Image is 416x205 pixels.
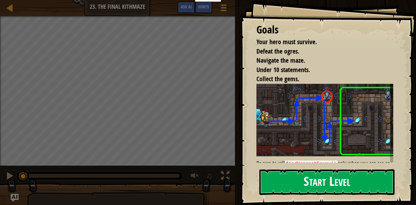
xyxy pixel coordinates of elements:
li: Under 10 statements. [248,65,392,75]
button: ♫ [205,170,216,183]
span: ♫ [206,171,213,181]
button: Show game menu [215,1,232,17]
li: Your hero must survive. [248,37,392,47]
button: Ask AI [177,1,195,13]
button: Ask AI [11,194,19,202]
span: Under 10 statements. [256,65,310,74]
span: Collect the gems. [256,74,299,83]
img: The final kithmaze [256,84,398,156]
li: Navigate the maze. [248,56,392,65]
span: Your hero must survive. [256,37,317,46]
button: Start Level [259,169,395,195]
div: Goals [256,22,394,37]
span: Ask AI [181,4,192,10]
span: Navigate the maze. [256,56,305,65]
span: Hints [198,4,209,10]
li: Defeat the ogres. [248,47,392,56]
button: Ctrl + P: Pause [3,170,16,183]
span: Defeat the ogres. [256,47,299,56]
li: Collect the gems. [248,74,392,84]
p: Be sure to call only when you can see an enemy. [256,160,398,174]
button: Toggle fullscreen [219,170,232,183]
code: findNearestEnemy() [285,160,338,167]
button: Adjust volume [188,170,201,183]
